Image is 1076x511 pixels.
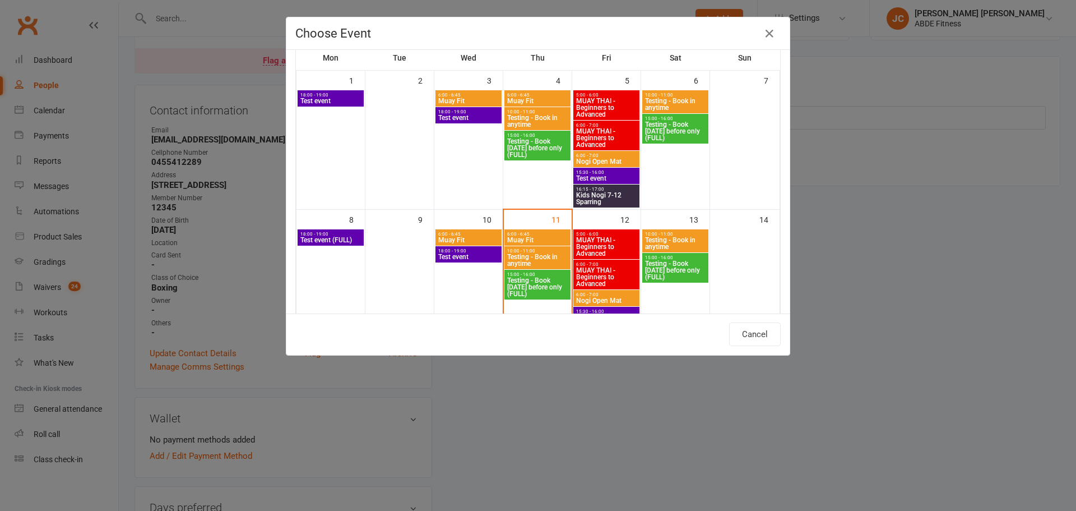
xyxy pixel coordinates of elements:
[644,93,706,98] span: 10:00 - 11:00
[418,71,434,89] div: 2
[576,128,637,148] span: MUAY THAI - Beginners to Advanced
[576,153,637,158] span: 6:00 - 7:00
[507,93,568,98] span: 6:00 - 6:45
[438,248,499,254] span: 18:00 - 19:00
[644,232,706,237] span: 10:00 - 11:00
[507,109,568,114] span: 10:00 - 11:00
[576,98,637,118] span: MUAY THAI - Beginners to Advanced
[620,210,641,228] div: 12
[576,262,637,267] span: 6:00 - 7:00
[503,46,572,70] th: Thu
[576,158,637,165] span: Nogi Open Mat
[625,71,641,89] div: 5
[487,71,503,89] div: 3
[576,232,637,237] span: 5:00 - 6:00
[759,210,780,228] div: 14
[764,71,780,89] div: 7
[438,98,499,104] span: Muay Fit
[300,98,361,104] span: Test event
[689,210,709,228] div: 13
[760,25,778,43] button: Close
[365,46,434,70] th: Tue
[644,98,706,111] span: Testing - Book in anytime
[572,46,641,70] th: Fri
[507,114,568,128] span: Testing - Book in anytime
[644,260,706,280] span: Testing - Book [DATE] before only (FULL)
[300,237,361,243] span: Test event (FULL)
[576,123,637,128] span: 6:00 - 7:00
[576,292,637,297] span: 6:00 - 7:00
[438,237,499,243] span: Muay Fit
[507,98,568,104] span: Muay Fit
[507,237,568,243] span: Muay Fit
[434,46,503,70] th: Wed
[507,232,568,237] span: 6:00 - 6:45
[349,71,365,89] div: 1
[507,138,568,158] span: Testing - Book [DATE] before only (FULL)
[576,267,637,287] span: MUAY THAI - Beginners to Advanced
[296,46,365,70] th: Mon
[644,116,706,121] span: 15:00 - 16:00
[729,323,781,346] button: Cancel
[576,175,637,182] span: Test event
[644,237,706,250] span: Testing - Book in anytime
[507,248,568,254] span: 10:00 - 11:00
[438,109,499,114] span: 18:00 - 19:00
[551,210,572,228] div: 11
[576,93,637,98] span: 5:00 - 6:00
[576,237,637,257] span: MUAY THAI - Beginners to Advanced
[483,210,503,228] div: 10
[576,309,637,314] span: 15:30 - 16:00
[576,192,637,205] span: Kids Nogi 7-12 Sparring
[694,71,709,89] div: 6
[576,170,637,175] span: 15:30 - 16:00
[300,93,361,98] span: 18:00 - 19:00
[644,121,706,141] span: Testing - Book [DATE] before only (FULL)
[644,255,706,260] span: 15:00 - 16:00
[438,114,499,121] span: Test event
[349,210,365,228] div: 8
[438,254,499,260] span: Test event
[556,71,572,89] div: 4
[438,232,499,237] span: 6:00 - 6:45
[507,272,568,277] span: 15:00 - 16:00
[576,187,637,192] span: 16:15 - 17:00
[418,210,434,228] div: 9
[507,133,568,138] span: 15:00 - 16:00
[507,277,568,297] span: Testing - Book [DATE] before only (FULL)
[438,93,499,98] span: 6:00 - 6:45
[507,254,568,267] span: Testing - Book in anytime
[576,297,637,304] span: Nogi Open Mat
[295,26,781,40] h4: Choose Event
[641,46,710,70] th: Sat
[300,232,361,237] span: 18:00 - 19:00
[710,46,780,70] th: Sun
